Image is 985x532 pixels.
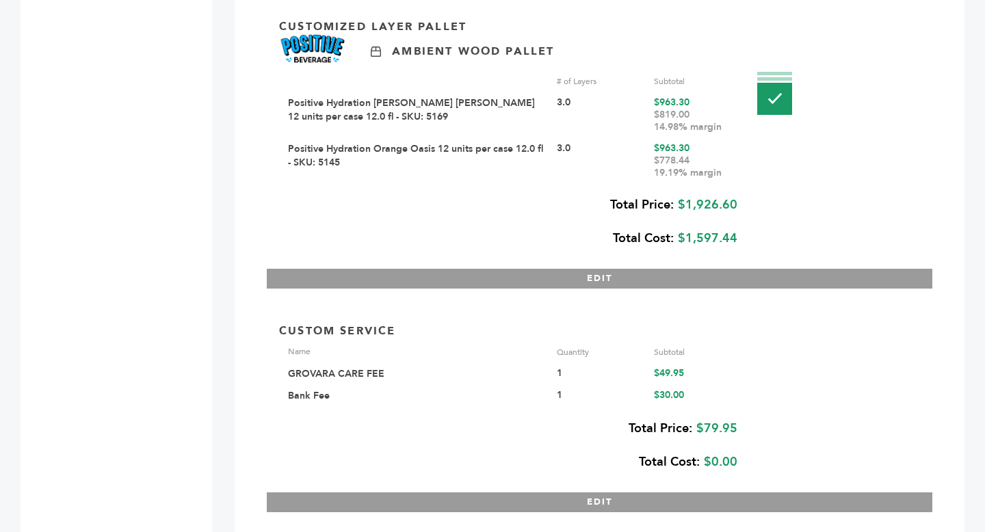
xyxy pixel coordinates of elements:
div: $49.95 [654,367,740,381]
div: Subtotal [654,75,740,88]
div: 3.0 [557,142,643,179]
div: 1 [557,367,643,381]
b: Total Price: [629,420,692,437]
div: 3.0 [557,96,643,133]
div: $963.30 [654,142,740,179]
div: $963.30 [654,96,740,133]
img: Pallet-Icons-02.png [757,72,792,115]
div: $819.00 14.98% margin [654,109,740,133]
div: Quantity [557,346,643,358]
div: Bank Fee [288,389,547,403]
div: $30.00 [654,389,740,403]
p: Customized Layer Pallet [279,19,467,34]
div: GROVARA CARE FEE [288,367,547,381]
div: # of Layers [557,75,643,88]
div: $1,926.60 $1,597.44 [279,188,737,255]
a: Positive Hydration [PERSON_NAME] [PERSON_NAME] 12 units per case 12.0 fl - SKU: 5169 [288,96,535,123]
div: $79.95 $0.00 [279,412,737,479]
div: Subtotal [654,346,740,358]
a: Positive Hydration Orange Oasis 12 units per case 12.0 fl - SKU: 5145 [288,142,543,169]
div: 1 [557,389,643,403]
img: Brand Name [279,34,350,68]
button: EDIT [267,269,932,289]
div: $778.44 19.19% margin [654,155,740,179]
b: Total Cost: [613,230,674,247]
button: EDIT [267,492,932,512]
b: Total Cost: [639,453,700,470]
div: Name [288,346,547,358]
b: Total Price: [610,196,674,213]
p: Custom Service [279,323,396,338]
img: Ambient [371,46,381,57]
p: Ambient Wood Pallet [392,44,554,59]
